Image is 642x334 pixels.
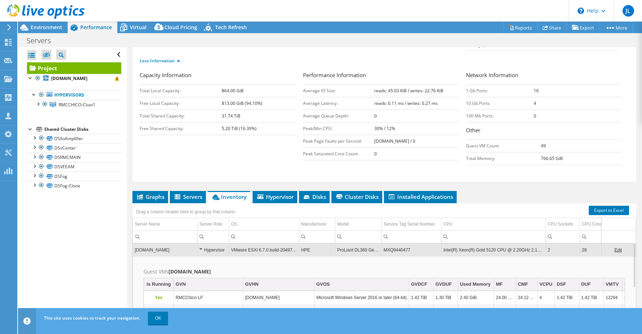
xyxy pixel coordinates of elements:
div: CPU [443,220,452,228]
div: OS [231,220,237,228]
td: Column DUF, Value 1.42 TiB [579,291,603,304]
td: Column Is Running, Value Yes [144,291,173,304]
td: Guest VM Count: [466,139,541,152]
td: 1 Gb Ports: [466,84,534,97]
td: Column GVDCF, Value 1.42 TiB [409,291,433,304]
div: H [624,280,628,289]
div: CPU Cores [582,220,604,228]
td: Column GVHN, Value [243,304,314,317]
div: Hypervisor [199,246,227,254]
h3: Performance Information [303,71,459,81]
div: CMF [518,280,528,289]
a: Export [566,22,600,33]
td: Free Local Capacity: [140,97,221,110]
div: Manufacturer [301,220,327,228]
td: Peak Page Faults per Second: [303,135,375,147]
h3: Network Information [466,71,622,81]
td: 100 Mb Ports: [466,110,534,122]
span: Disks [303,193,326,200]
td: DUF Column [579,278,603,291]
h1: Servers [23,37,62,45]
td: Column GVDUF, Value 1.30 TiB [433,291,458,304]
td: Total Memory: [466,152,541,165]
span: Environment [31,24,62,31]
span: This site uses cookies to track your navigation. [44,315,140,321]
a: DSVEEAM [27,162,121,172]
td: Column DUF, Value 60.00 GiB [579,304,603,317]
b: 813.00 GiB (94.10%) [222,100,262,106]
td: Average Queue Depth: [303,110,375,122]
span: JL [623,5,634,17]
a: Edit [614,248,622,253]
td: VMTV Column [603,278,622,291]
div: DSF [557,280,566,289]
td: CPU Cores Column [580,218,610,231]
td: Column Server Name, Value rmcchico-host1.raymorgan.com [133,244,197,256]
td: GVHN Column [243,278,314,291]
td: Column OS, Value VMware ESXi 6.7.0 build-20497097 [229,244,299,256]
td: Server Role Column [197,218,229,231]
div: Used Memory [460,280,490,289]
h3: Capacity Information [140,71,295,81]
td: Column Service Tag Serial Number, Value MXQ9440477 [381,244,441,256]
td: Column Is Running, Value No [144,304,173,317]
div: Server Name [135,220,160,228]
td: Column CPU, Filter cell [441,230,546,243]
b: [DOMAIN_NAME] [168,268,211,275]
a: Export to Excel [589,206,629,215]
span: Performance [80,24,112,31]
td: Column VCPU, Value 4 [537,291,555,304]
td: Total Local Capacity: [140,84,221,97]
td: Column GVDCF, Value 60.00 GiB [409,304,433,317]
a: RMCCHICO-Clust1 [27,100,121,109]
td: Column VMTV, Value 12294 [603,291,622,304]
td: Column VMTV, Value 12294 [603,304,622,317]
td: OS Column [229,218,299,231]
div: MF [496,280,503,289]
td: Server Name Column [133,218,197,231]
td: Column GVOS, Value Microsoft Windows Server 2016 or later (64-bit) [314,291,409,304]
b: 16 [534,88,539,94]
a: Less Information [140,58,180,64]
a: DSFog [27,172,121,181]
td: 10 Gb Ports: [466,97,534,110]
td: Free Shared Capacity: [140,122,221,135]
td: Column Model, Value ProLiant DL360 Gen10 [335,244,381,256]
td: Column GVN, Value RMCChico-LF [173,291,243,304]
a: Hypervisors [27,90,121,100]
div: Is Running [147,280,171,289]
b: 30% / 12% [374,125,395,132]
a: DSvCenter [27,143,121,152]
span: Virtual [130,24,146,31]
td: Column Server Role, Filter cell [197,230,229,243]
span: Graphs [136,193,164,200]
span: Inventory [211,193,247,200]
td: Column OS, Filter cell [229,230,299,243]
td: Manufacturer Column [299,218,335,231]
td: Model Column [335,218,381,231]
div: Service Tag Serial Number [384,220,435,228]
div: GVHN [245,280,259,289]
b: 864.00 GiB [222,88,244,94]
td: GVN Column [173,278,243,291]
span: Cluster Disks [335,193,379,200]
td: Service Tag Serial Number Column [381,218,441,231]
b: reads: 45.03 KiB / writes: 22.76 KiB [374,88,443,94]
div: Shared Cluster Disks [44,125,121,134]
a: OK [148,312,168,325]
span: RMCCHICO-Clust1 [59,102,95,108]
td: Column CPU Sockets, Filter cell [546,230,580,243]
td: CPU Column [441,218,546,231]
a: DSIloAmplifier [27,134,121,143]
div: GVN [176,280,186,289]
td: Column MF, Value 4.00 GiB [494,304,516,317]
td: Average IO Size: [303,84,375,97]
td: Column CPU Cores, Filter cell [580,230,610,243]
b: 766.65 GiB [541,155,563,161]
div: DUF [581,280,591,289]
td: Column Server Role, Value Hypervisor [197,244,229,256]
td: Average Latency: [303,97,375,110]
p: No [146,306,172,315]
td: Peak/Min CPU: [303,122,375,135]
td: Column Used Memory, Value 0 B [458,304,494,317]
